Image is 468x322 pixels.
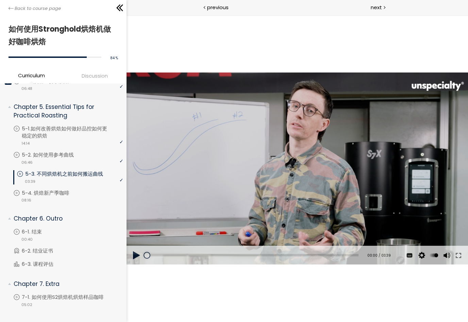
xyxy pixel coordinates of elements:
span: 08:16 [21,197,31,203]
span: Curriculum [18,71,45,79]
button: Play back rate [302,231,313,250]
span: 84 % [110,55,118,61]
span: 06:46 [21,160,33,165]
p: 5-3. 不同烘焙机之前如何搬运曲线 [25,170,117,178]
a: Back to course page [9,5,61,12]
p: Chapter 7. Extra [14,280,118,288]
span: 03:39 [25,179,35,184]
button: Video quality [290,231,300,250]
button: Volume [315,231,325,250]
div: See available captions [277,231,289,250]
span: Discussion [82,72,108,80]
p: 5-2. 如何使用参考曲线 [22,151,87,159]
span: previous [207,3,229,11]
p: 5-1.如何改善烘焙如何做好品控如何更稳定的烘焙 [22,125,123,140]
button: Subtitles and Transcript [278,231,288,250]
span: next [371,3,382,11]
span: 06:48 [21,86,32,92]
p: Chapter 6. Outro [14,214,118,223]
div: 00:00 / 03:39 [238,238,264,243]
p: Chapter 5. Essential Tips for Practical Roasting [14,103,118,119]
span: 14:14 [21,141,30,146]
h1: 如何使用Stronghold烘焙机做好咖啡烘焙 [9,23,115,48]
div: Change playback rate [301,231,314,250]
p: 5-4. 烘焙新产季咖啡 [22,189,83,197]
span: Back to course page [15,5,61,12]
